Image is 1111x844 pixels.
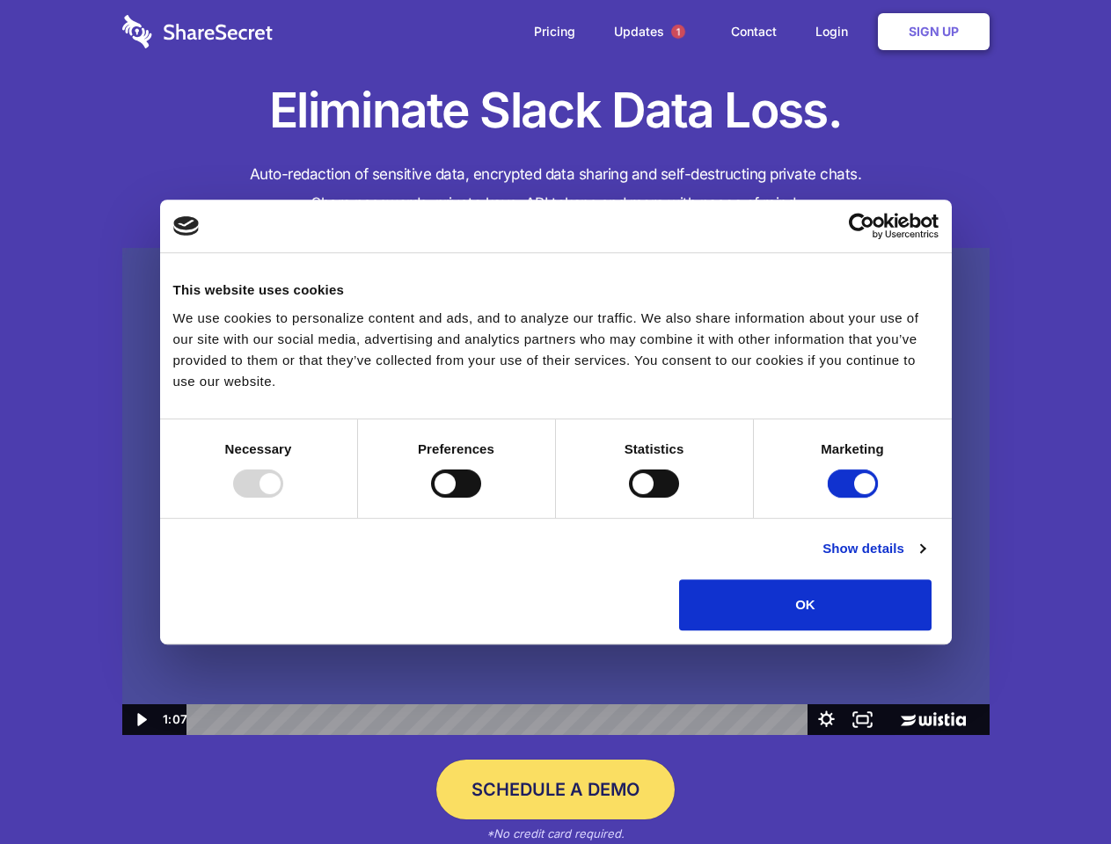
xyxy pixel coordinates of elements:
[173,308,939,392] div: We use cookies to personalize content and ads, and to analyze our traffic. We also share informat...
[122,704,158,735] button: Play Video
[844,704,881,735] button: Fullscreen
[822,538,925,559] a: Show details
[671,25,685,39] span: 1
[122,15,273,48] img: logo-wordmark-white-trans-d4663122ce5f474addd5e946df7df03e33cb6a1c49d2221995e7729f52c070b2.svg
[808,704,844,735] button: Show settings menu
[713,4,794,59] a: Contact
[881,704,989,735] a: Wistia Logo -- Learn More
[785,213,939,239] a: Usercentrics Cookiebot - opens in a new window
[516,4,593,59] a: Pricing
[173,280,939,301] div: This website uses cookies
[201,704,800,735] div: Playbar
[625,441,684,456] strong: Statistics
[798,4,874,59] a: Login
[821,441,884,456] strong: Marketing
[486,826,625,840] em: *No credit card required.
[122,248,990,736] img: Sharesecret
[418,441,494,456] strong: Preferences
[122,79,990,142] h1: Eliminate Slack Data Loss.
[122,160,990,218] h4: Auto-redaction of sensitive data, encrypted data sharing and self-destructing private chats. Shar...
[878,13,990,50] a: Sign Up
[1023,756,1090,823] iframe: Drift Widget Chat Controller
[173,216,200,236] img: logo
[679,579,932,630] button: OK
[225,441,292,456] strong: Necessary
[436,760,675,819] a: Schedule a Demo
